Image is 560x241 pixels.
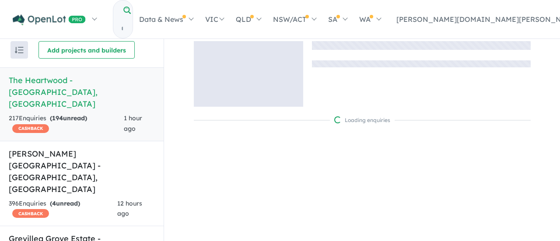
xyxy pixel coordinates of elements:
a: SA [322,4,353,35]
a: NSW/ACT [267,4,322,35]
img: Openlot PRO Logo White [13,14,86,25]
a: QLD [230,4,267,35]
span: 1 hour ago [124,114,142,133]
span: 194 [52,114,63,122]
h5: [PERSON_NAME][GEOGRAPHIC_DATA] - [GEOGRAPHIC_DATA] , [GEOGRAPHIC_DATA] [9,148,155,195]
strong: ( unread) [50,114,87,122]
a: WA [353,4,386,35]
strong: ( unread) [50,199,80,207]
div: Loading enquiries [334,116,390,125]
img: sort.svg [15,47,24,53]
span: CASHBACK [12,209,49,218]
span: CASHBACK [12,124,49,133]
button: Add projects and builders [38,41,135,59]
span: 12 hours ago [117,199,142,218]
a: VIC [199,4,230,35]
span: 4 [52,199,56,207]
div: 396 Enquir ies [9,199,117,220]
a: Data & News [133,4,199,35]
div: 217 Enquir ies [9,113,124,134]
input: Try estate name, suburb, builder or developer [113,19,131,38]
h5: The Heartwood - [GEOGRAPHIC_DATA] , [GEOGRAPHIC_DATA] [9,74,155,110]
